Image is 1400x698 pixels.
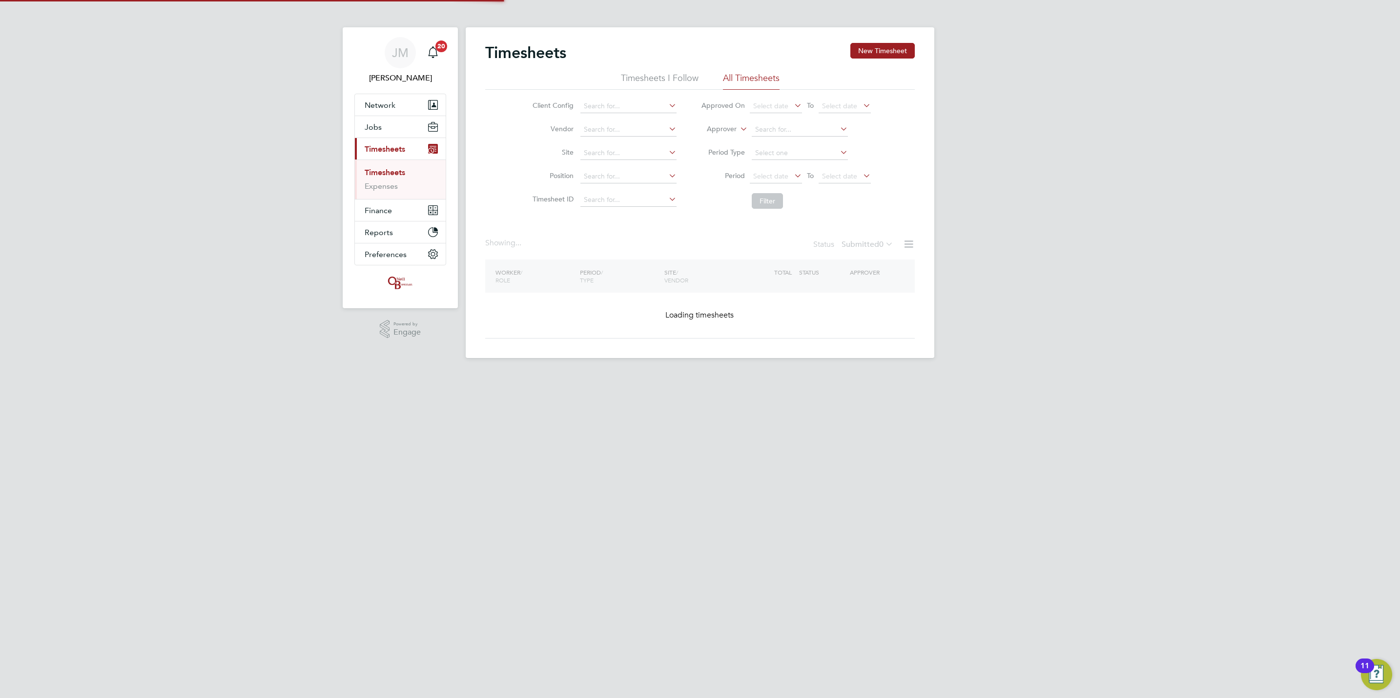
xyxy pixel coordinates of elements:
[530,101,574,110] label: Client Config
[355,199,446,221] button: Finance
[435,40,447,52] span: 20
[850,43,915,59] button: New Timesheet
[365,100,395,110] span: Network
[355,94,446,116] button: Network
[343,27,458,308] nav: Main navigation
[804,99,817,112] span: To
[355,221,446,243] button: Reports
[1361,659,1392,690] button: Open Resource Center, 11 new notifications
[580,123,677,137] input: Search for...
[752,146,848,160] input: Select one
[1360,666,1369,678] div: 11
[354,275,446,291] a: Go to home page
[393,328,421,337] span: Engage
[355,116,446,138] button: Jobs
[355,160,446,199] div: Timesheets
[485,238,523,248] div: Showing
[580,146,677,160] input: Search for...
[804,169,817,182] span: To
[753,101,788,110] span: Select date
[365,250,407,259] span: Preferences
[621,72,699,90] li: Timesheets I Follow
[879,239,884,249] span: 0
[392,46,409,59] span: JM
[701,101,745,110] label: Approved On
[354,37,446,84] a: JM[PERSON_NAME]
[365,181,398,191] a: Expenses
[753,172,788,180] span: Select date
[701,148,745,157] label: Period Type
[723,72,780,90] li: All Timesheets
[354,72,446,84] span: Jack Mott
[693,124,737,134] label: Approver
[355,138,446,160] button: Timesheets
[365,228,393,237] span: Reports
[365,168,405,177] a: Timesheets
[530,171,574,180] label: Position
[822,172,857,180] span: Select date
[752,123,848,137] input: Search for...
[393,320,421,328] span: Powered by
[386,275,414,291] img: oneillandbrennan-logo-retina.png
[530,148,574,157] label: Site
[485,43,566,62] h2: Timesheets
[355,243,446,265] button: Preferences
[365,144,405,154] span: Timesheets
[380,320,421,339] a: Powered byEngage
[701,171,745,180] label: Period
[530,124,574,133] label: Vendor
[515,238,521,248] span: ...
[365,206,392,215] span: Finance
[423,37,443,68] a: 20
[580,170,677,183] input: Search for...
[842,239,893,249] label: Submitted
[580,193,677,207] input: Search for...
[530,195,574,203] label: Timesheet ID
[822,101,857,110] span: Select date
[752,193,783,209] button: Filter
[813,238,895,252] div: Status
[365,122,382,132] span: Jobs
[580,100,677,113] input: Search for...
